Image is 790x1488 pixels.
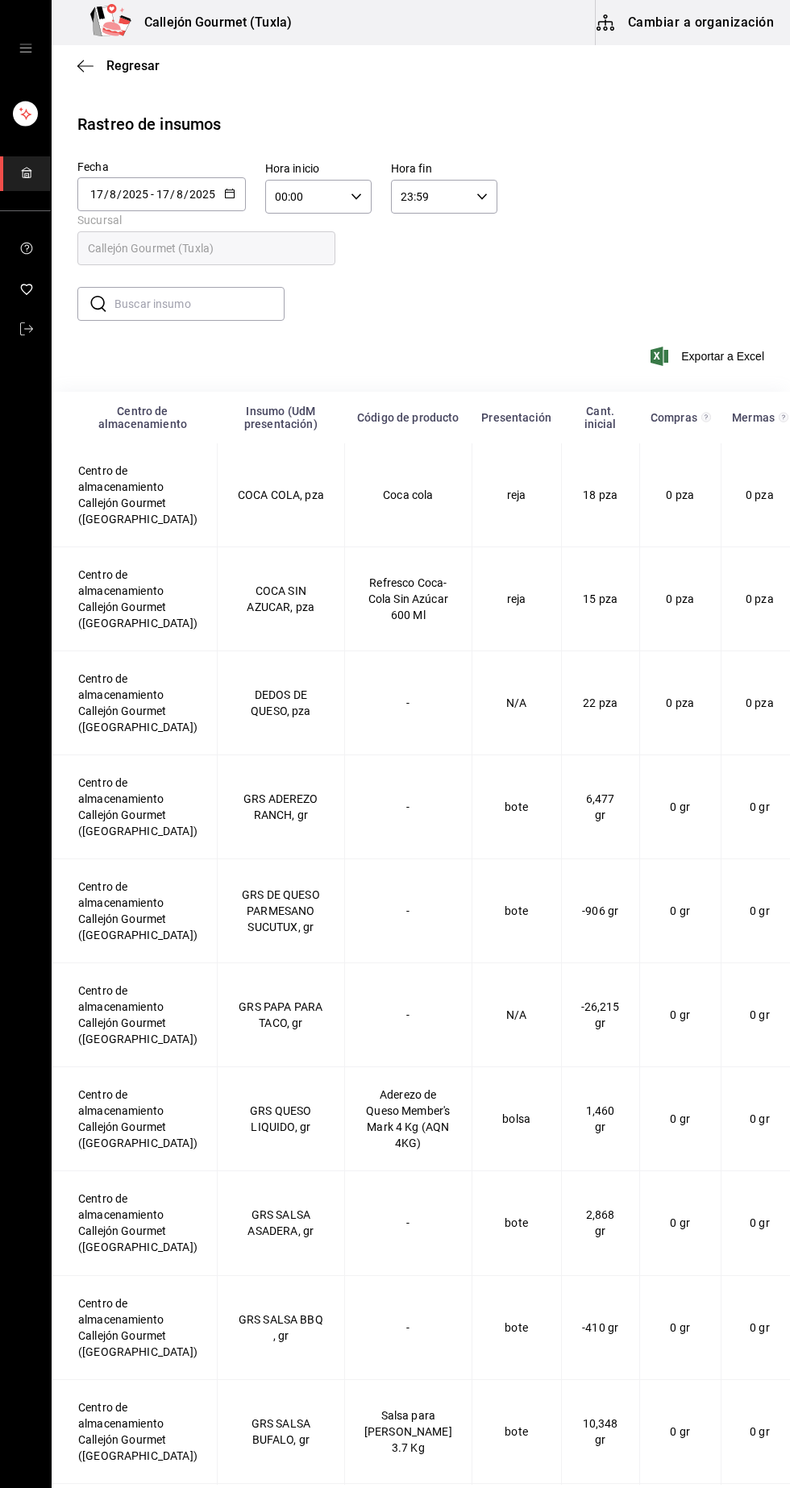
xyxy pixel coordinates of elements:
[189,188,216,201] input: Year
[77,215,335,227] label: Sucursal
[472,651,561,755] td: N/A
[344,651,472,755] td: -
[583,696,617,709] span: 22 pza
[472,755,561,859] td: bote
[344,1275,472,1379] td: -
[750,1321,770,1334] span: 0 gr
[344,755,472,859] td: -
[472,547,561,651] td: reja
[779,411,789,424] svg: Total de presentación del insumo mermado en el rango de fechas seleccionado.
[344,443,472,547] td: Coca cola
[151,188,154,201] span: -
[131,13,292,32] h3: Callejón Gourmet (Tuxla)
[217,547,344,651] td: COCA SIN AZUCAR, pza
[104,188,109,201] span: /
[344,859,472,963] td: -
[77,112,221,136] div: Rastreo de insumos
[344,1379,472,1483] td: Salsa para [PERSON_NAME] 3.7 Kg
[666,592,694,605] span: 0 pza
[52,1171,218,1275] td: Centro de almacenamiento Callejón Gourmet ([GEOGRAPHIC_DATA])
[581,1000,620,1029] span: -26,215 gr
[582,1321,618,1334] span: -410 gr
[52,1379,218,1483] td: Centro de almacenamiento Callejón Gourmet ([GEOGRAPHIC_DATA])
[586,1104,615,1133] span: 1,460 gr
[52,859,218,963] td: Centro de almacenamiento Callejón Gourmet ([GEOGRAPHIC_DATA])
[670,1112,690,1125] span: 0 gr
[344,1067,472,1171] td: Aderezo de Queso Member's Mark 4 Kg (AQN 4KG)
[77,58,160,73] button: Regresar
[176,188,184,201] input: Month
[156,188,170,201] input: Day
[670,1216,690,1229] span: 0 gr
[89,188,104,201] input: Day
[571,405,630,430] div: Cant. inicial
[52,963,218,1067] td: Centro de almacenamiento Callejón Gourmet ([GEOGRAPHIC_DATA])
[583,592,617,605] span: 15 pza
[586,1208,615,1237] span: 2,868 gr
[472,1171,561,1275] td: bote
[586,792,615,821] span: 6,477 gr
[217,1379,344,1483] td: GRS SALSA BUFALO, gr
[227,405,335,430] div: Insumo (UdM presentación)
[109,188,117,201] input: Month
[583,488,617,501] span: 18 pza
[52,651,218,755] td: Centro de almacenamiento Callejón Gourmet ([GEOGRAPHIC_DATA])
[472,963,561,1067] td: N/A
[217,443,344,547] td: COCA COLA, pza
[583,1417,618,1446] span: 10,348 gr
[52,547,218,651] td: Centro de almacenamiento Callejón Gourmet ([GEOGRAPHIC_DATA])
[472,859,561,963] td: bote
[217,651,344,755] td: DEDOS DE QUESO, pza
[184,188,189,201] span: /
[472,1067,561,1171] td: bolsa
[52,755,218,859] td: Centro de almacenamiento Callejón Gourmet ([GEOGRAPHIC_DATA])
[52,1275,218,1379] td: Centro de almacenamiento Callejón Gourmet ([GEOGRAPHIC_DATA])
[670,1425,690,1438] span: 0 gr
[344,963,472,1067] td: -
[666,696,694,709] span: 0 pza
[217,1067,344,1171] td: GRS QUESO LIQUIDO, gr
[217,1171,344,1275] td: GRS SALSA ASADERA, gr
[750,1216,770,1229] span: 0 gr
[481,411,551,424] div: Presentación
[217,963,344,1067] td: GRS PAPA PARA TACO, gr
[52,1067,218,1171] td: Centro de almacenamiento Callejón Gourmet ([GEOGRAPHIC_DATA])
[217,1275,344,1379] td: GRS SALSA BBQ , gr
[122,188,149,201] input: Year
[649,411,698,424] div: Compras
[170,188,175,201] span: /
[19,42,32,55] button: open drawer
[354,411,462,424] div: Código de producto
[750,1112,770,1125] span: 0 gr
[746,488,774,501] span: 0 pza
[670,904,690,917] span: 0 gr
[701,411,712,424] svg: Total de presentación del insumo comprado en el rango de fechas seleccionado.
[78,405,208,430] div: Centro de almacenamiento
[750,904,770,917] span: 0 gr
[746,592,774,605] span: 0 pza
[670,1321,690,1334] span: 0 gr
[52,443,218,547] td: Centro de almacenamiento Callejón Gourmet ([GEOGRAPHIC_DATA])
[582,904,618,917] span: -906 gr
[344,1171,472,1275] td: -
[472,1275,561,1379] td: bote
[472,443,561,547] td: reja
[217,859,344,963] td: GRS DE QUESO PARMESANO SUCUTUX, gr
[77,160,109,173] span: Fecha
[265,164,372,175] label: Hora inicio
[114,288,285,320] input: Buscar insumo
[666,488,694,501] span: 0 pza
[746,696,774,709] span: 0 pza
[654,347,764,366] button: Exportar a Excel
[750,1008,770,1021] span: 0 gr
[344,547,472,651] td: Refresco Coca-Cola Sin Azúcar 600 Ml
[391,164,497,175] label: Hora fin
[106,58,160,73] span: Regresar
[750,1425,770,1438] span: 0 gr
[730,411,775,424] div: Mermas
[472,1379,561,1483] td: bote
[117,188,122,201] span: /
[670,800,690,813] span: 0 gr
[217,755,344,859] td: GRS ADEREZO RANCH, gr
